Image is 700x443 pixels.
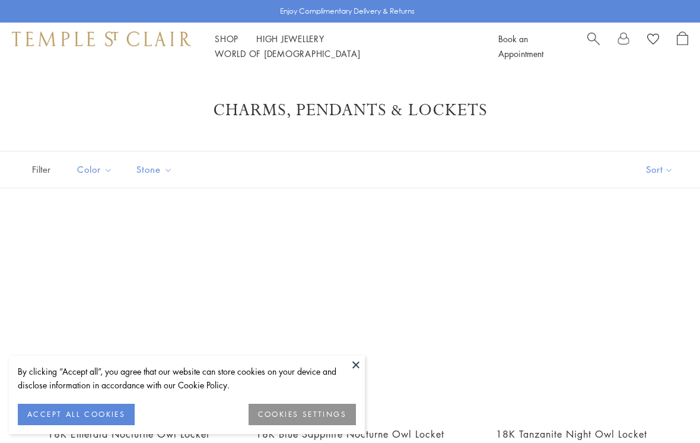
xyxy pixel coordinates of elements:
h1: Charms, Pendants & Lockets [47,100,653,121]
a: World of [DEMOGRAPHIC_DATA]World of [DEMOGRAPHIC_DATA] [215,48,360,59]
button: Stone [128,156,182,183]
a: High JewelleryHigh Jewellery [256,33,324,45]
a: 18K Emerald Nocturne Owl Locket [30,218,227,416]
a: 18K Blue Sapphire Nocturne Owl Locket [256,428,444,441]
button: Show sort by [619,151,700,188]
p: Enjoy Complimentary Delivery & Returns [280,5,415,17]
a: ShopShop [215,33,238,45]
span: Color [71,162,122,177]
a: Open Shopping Bag [677,31,688,61]
button: COOKIES SETTINGS [249,404,356,425]
div: By clicking “Accept all”, you agree that our website can store cookies on your device and disclos... [18,365,356,392]
a: 18K Tanzanite Night Owl Locket [473,218,670,416]
a: Book an Appointment [498,33,543,59]
a: 18K Tanzanite Night Owl Locket [496,428,647,441]
a: Search [587,31,600,61]
nav: Main navigation [215,31,472,61]
img: Temple St. Clair [12,31,191,46]
a: 18K Emerald Nocturne Owl Locket [47,428,209,441]
a: View Wishlist [647,31,659,49]
a: 18K Blue Sapphire Nocturne Owl Locket [251,218,448,416]
button: Color [68,156,122,183]
button: ACCEPT ALL COOKIES [18,404,135,425]
span: Stone [131,162,182,177]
